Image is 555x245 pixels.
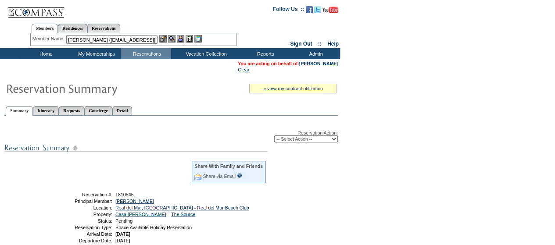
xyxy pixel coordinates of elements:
img: Become our fan on Facebook [306,6,313,13]
td: Home [20,48,70,59]
span: 1810545 [115,192,134,197]
span: You are acting on behalf of: [238,61,338,66]
td: Reports [239,48,290,59]
a: » view my contract utilization [263,86,323,91]
td: Status: [50,218,112,224]
div: Member Name: [32,35,66,43]
a: Share via Email [203,174,236,179]
a: [PERSON_NAME] [299,61,338,66]
a: Help [327,41,339,47]
img: Impersonate [177,35,184,43]
a: Become our fan on Facebook [306,9,313,14]
a: Itinerary [33,106,59,115]
a: Summary [6,106,33,116]
span: [DATE] [115,231,130,237]
input: What is this? [237,173,242,178]
a: Casa [PERSON_NAME] [115,212,166,217]
img: View [168,35,175,43]
td: Departure Date: [50,238,112,243]
span: [DATE] [115,238,130,243]
a: Clear [238,67,249,72]
img: subTtlResSummary.gif [4,142,268,153]
a: The Source [171,212,195,217]
span: Pending [115,218,132,224]
a: Sign Out [290,41,312,47]
td: Vacation Collection [171,48,239,59]
a: Reservations [87,24,120,33]
a: Subscribe to our YouTube Channel [322,9,338,14]
a: Detail [112,106,132,115]
span: Space Available Holiday Reservation [115,225,192,230]
td: Reservation Type: [50,225,112,230]
div: Share With Family and Friends [194,163,263,169]
td: Principal Member: [50,199,112,204]
a: Follow us on Twitter [314,9,321,14]
a: Members [32,24,58,33]
td: Property: [50,212,112,217]
img: Reservaton Summary [6,79,181,97]
td: Arrival Date: [50,231,112,237]
a: Real del Mar, [GEOGRAPHIC_DATA] - Real del Mar Beach Club [115,205,249,210]
td: Location: [50,205,112,210]
img: Subscribe to our YouTube Channel [322,7,338,13]
img: Follow us on Twitter [314,6,321,13]
td: Admin [290,48,340,59]
div: Reservation Action: [4,130,338,142]
td: Reservation #: [50,192,112,197]
a: Requests [59,106,84,115]
td: Reservations [121,48,171,59]
img: b_calculator.gif [194,35,202,43]
img: b_edit.gif [159,35,167,43]
td: Follow Us :: [273,5,304,16]
a: Residences [58,24,87,33]
td: My Memberships [70,48,121,59]
a: Concierge [84,106,112,115]
img: Reservations [186,35,193,43]
span: :: [318,41,322,47]
a: [PERSON_NAME] [115,199,154,204]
